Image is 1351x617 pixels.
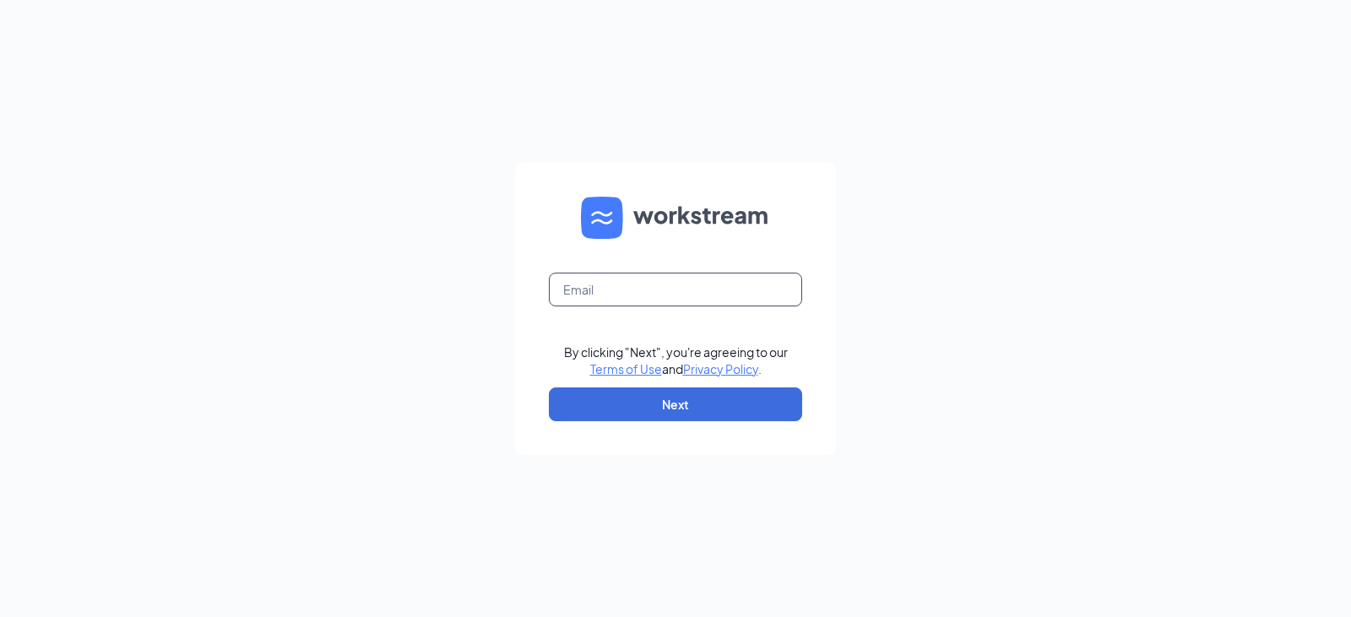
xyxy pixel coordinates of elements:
div: By clicking "Next", you're agreeing to our and . [564,344,788,377]
a: Privacy Policy [683,361,758,376]
img: WS logo and Workstream text [581,197,770,239]
button: Next [549,387,802,421]
input: Email [549,273,802,306]
a: Terms of Use [590,361,662,376]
